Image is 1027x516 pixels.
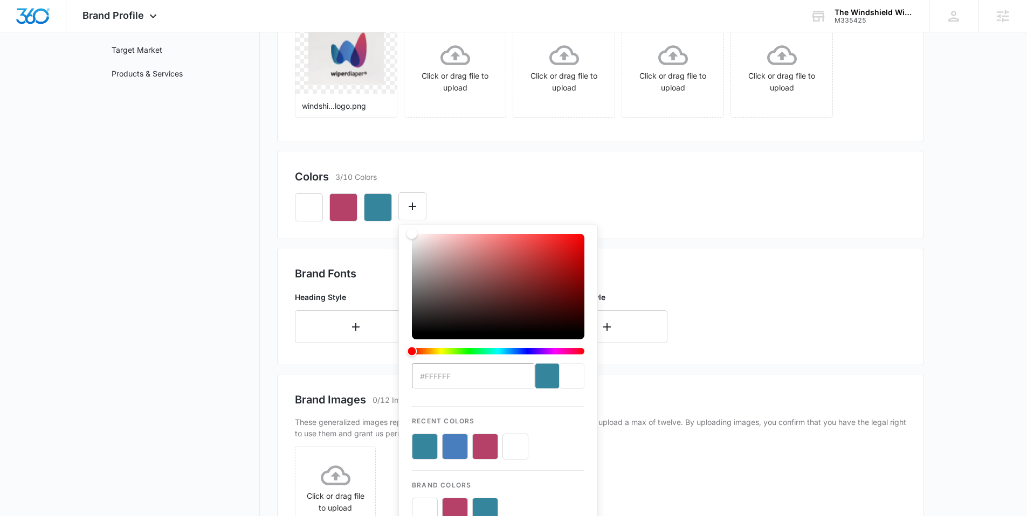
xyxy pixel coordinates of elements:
[404,40,506,94] div: Click or drag file to upload
[622,40,723,94] div: Click or drag file to upload
[295,461,375,514] div: Click or drag file to upload
[513,16,615,117] span: Click or drag file to upload
[412,348,584,354] div: Hue
[412,407,584,426] p: Recent Colors
[373,394,418,406] p: 0/12 Images
[302,100,390,111] p: windshi...logo.png
[398,192,426,220] button: Edit Color
[835,17,913,24] div: account id
[546,291,667,303] p: Paragraph Style
[835,8,913,17] div: account name
[404,16,506,117] span: Click or drag file to upload
[412,234,584,363] div: color-picker
[112,44,162,55] a: Target Market
[731,16,832,117] span: Click or drag file to upload
[295,169,329,185] h2: Colors
[82,10,144,21] span: Brand Profile
[335,171,377,183] p: 3/10 Colors
[560,363,584,389] div: current color selection
[112,68,183,79] a: Products & Services
[295,291,416,303] p: Heading Style
[412,234,584,333] div: Color
[412,471,584,490] p: Brand Colors
[535,363,560,389] div: previous color
[295,416,906,439] p: These generalized images represent your company as well as your industry. You may upload a max of...
[731,40,832,94] div: Click or drag file to upload
[622,16,723,117] span: Click or drag file to upload
[308,25,384,85] img: User uploaded logo
[412,363,535,389] input: color-picker-input
[295,392,366,408] h2: Brand Images
[513,40,615,94] div: Click or drag file to upload
[295,266,906,282] h2: Brand Fonts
